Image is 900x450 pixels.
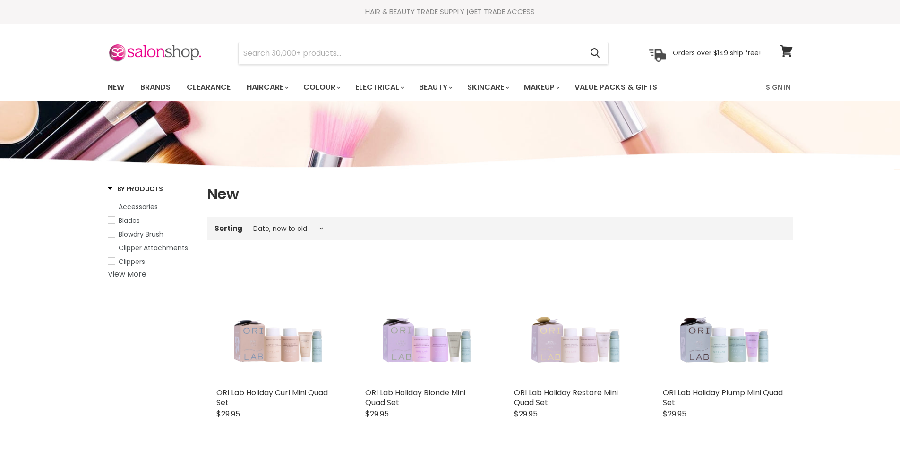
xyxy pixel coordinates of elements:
[238,42,609,65] form: Product
[119,243,188,253] span: Clipper Attachments
[514,263,634,383] a: ORI Lab Holiday Restore Mini Quad Set
[514,408,538,419] span: $29.95
[216,387,328,408] a: ORI Lab Holiday Curl Mini Quad Set
[365,387,465,408] a: ORI Lab Holiday Blonde Mini Quad Set
[239,42,583,64] input: Search
[514,387,618,408] a: ORI Lab Holiday Restore Mini Quad Set
[216,263,337,383] a: ORI Lab Holiday Curl Mini Quad Set
[760,77,796,97] a: Sign In
[108,269,146,280] a: View More
[583,42,608,64] button: Search
[675,263,771,383] img: ORI Lab Holiday Plump Mini Quad Set
[365,408,389,419] span: $29.95
[460,77,515,97] a: Skincare
[663,263,783,383] a: ORI Lab Holiday Plump Mini Quad Set
[101,74,712,101] ul: Main menu
[673,49,761,57] p: Orders over $149 ship free!
[228,263,325,383] img: ORI Lab Holiday Curl Mini Quad Set
[119,257,145,266] span: Clippers
[96,7,805,17] div: HAIR & BEAUTY TRADE SUPPLY |
[853,406,891,441] iframe: Gorgias live chat messenger
[377,263,473,383] img: ORI Lab Holiday Blonde Mini Quad Set
[240,77,294,97] a: Haircare
[180,77,238,97] a: Clearance
[133,77,178,97] a: Brands
[517,77,566,97] a: Makeup
[663,408,686,419] span: $29.95
[96,74,805,101] nav: Main
[108,256,195,267] a: Clippers
[296,77,346,97] a: Colour
[412,77,458,97] a: Beauty
[348,77,410,97] a: Electrical
[365,263,486,383] a: ORI Lab Holiday Blonde Mini Quad Set
[469,7,535,17] a: GET TRADE ACCESS
[216,408,240,419] span: $29.95
[567,77,664,97] a: Value Packs & Gifts
[663,387,783,408] a: ORI Lab Holiday Plump Mini Quad Set
[526,263,622,383] img: ORI Lab Holiday Restore Mini Quad Set
[101,77,131,97] a: New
